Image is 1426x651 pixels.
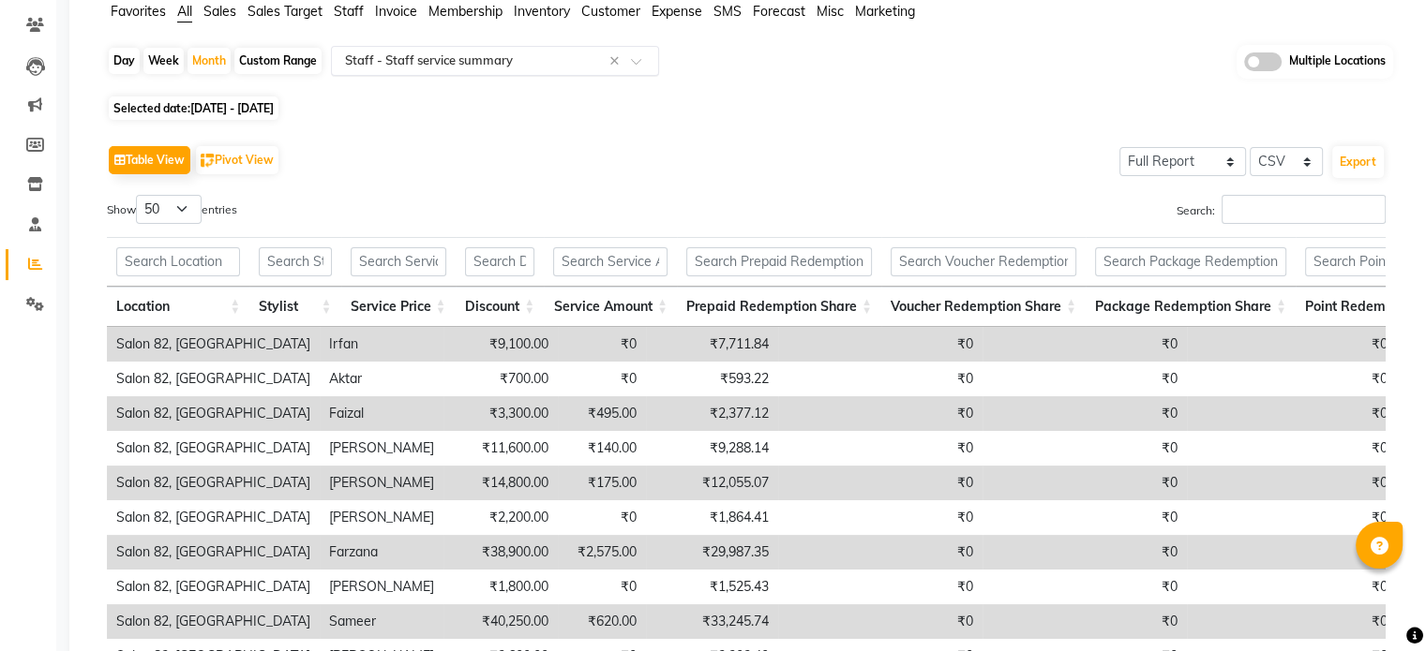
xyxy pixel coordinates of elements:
td: ₹7,711.84 [646,327,778,362]
span: Expense [652,3,702,20]
td: ₹0 [558,570,646,604]
td: ₹0 [778,535,983,570]
button: Pivot View [196,146,278,174]
td: ₹0 [1187,535,1397,570]
input: Search Voucher Redemption Share [891,247,1076,276]
td: ₹0 [983,535,1187,570]
span: Staff [334,3,364,20]
span: Misc [817,3,844,20]
td: ₹11,600.00 [443,431,558,466]
th: Location: activate to sort column ascending [107,287,249,327]
td: ₹0 [1187,500,1397,535]
td: ₹0 [778,570,983,604]
td: ₹1,525.43 [646,570,778,604]
input: Search Location [116,247,240,276]
td: Salon 82, [GEOGRAPHIC_DATA] [107,431,320,466]
div: Month [188,48,231,74]
td: ₹0 [778,327,983,362]
td: ₹9,288.14 [646,431,778,466]
td: ₹2,575.00 [558,535,646,570]
span: Clear all [609,52,625,71]
span: All [177,3,192,20]
span: Customer [581,3,640,20]
td: Salon 82, [GEOGRAPHIC_DATA] [107,535,320,570]
td: ₹0 [983,500,1187,535]
div: Custom Range [234,48,322,74]
input: Search Service Amount [553,247,668,276]
td: ₹33,245.74 [646,604,778,639]
input: Search Package Redemption Share [1095,247,1286,276]
span: Selected date: [109,96,278,120]
td: ₹0 [558,362,646,396]
div: Day [109,48,140,74]
td: ₹14,800.00 [443,466,558,500]
td: ₹0 [778,362,983,396]
input: Search Service Price [351,247,446,276]
label: Show entries [107,195,237,224]
td: ₹0 [1187,570,1397,604]
td: ₹0 [983,431,1187,466]
img: pivot.png [201,154,215,168]
td: ₹2,377.12 [646,396,778,431]
span: Forecast [753,3,805,20]
td: ₹593.22 [646,362,778,396]
td: ₹0 [1187,362,1397,396]
td: ₹29,987.35 [646,535,778,570]
div: Week [143,48,184,74]
td: Irfan [320,327,443,362]
td: ₹0 [983,570,1187,604]
span: Sales Target [248,3,323,20]
td: ₹0 [983,604,1187,639]
td: [PERSON_NAME] [320,500,443,535]
td: ₹0 [1187,431,1397,466]
td: ₹700.00 [443,362,558,396]
td: ₹0 [778,396,983,431]
td: Salon 82, [GEOGRAPHIC_DATA] [107,604,320,639]
th: Service Price: activate to sort column ascending [341,287,456,327]
td: ₹495.00 [558,396,646,431]
td: ₹1,864.41 [646,500,778,535]
label: Search: [1177,195,1386,224]
td: ₹1,800.00 [443,570,558,604]
td: ₹0 [1187,396,1397,431]
td: ₹12,055.07 [646,466,778,500]
th: Voucher Redemption Share: activate to sort column ascending [881,287,1086,327]
td: ₹140.00 [558,431,646,466]
th: Prepaid Redemption Share: activate to sort column ascending [677,287,881,327]
input: Search Stylist [259,247,331,276]
span: Sales [203,3,236,20]
input: Search: [1222,195,1386,224]
td: [PERSON_NAME] [320,466,443,500]
span: [DATE] - [DATE] [190,101,274,115]
td: ₹0 [558,327,646,362]
td: [PERSON_NAME] [320,431,443,466]
td: ₹0 [1187,604,1397,639]
span: Marketing [855,3,915,20]
td: ₹2,200.00 [443,500,558,535]
td: ₹0 [778,500,983,535]
th: Service Amount: activate to sort column ascending [544,287,677,327]
span: Inventory [514,3,570,20]
td: ₹0 [1187,466,1397,500]
span: Membership [428,3,503,20]
td: ₹0 [778,431,983,466]
td: ₹40,250.00 [443,604,558,639]
td: Salon 82, [GEOGRAPHIC_DATA] [107,396,320,431]
td: ₹0 [1187,327,1397,362]
td: Aktar [320,362,443,396]
td: ₹0 [983,396,1187,431]
td: Salon 82, [GEOGRAPHIC_DATA] [107,362,320,396]
td: ₹3,300.00 [443,396,558,431]
td: ₹0 [778,466,983,500]
button: Export [1332,146,1384,178]
td: ₹38,900.00 [443,535,558,570]
span: Multiple Locations [1289,52,1386,71]
td: ₹0 [983,327,1187,362]
td: Salon 82, [GEOGRAPHIC_DATA] [107,500,320,535]
span: Invoice [375,3,417,20]
td: Faizal [320,396,443,431]
span: SMS [713,3,742,20]
input: Search Prepaid Redemption Share [686,247,872,276]
td: ₹0 [778,604,983,639]
span: Favorites [111,3,166,20]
